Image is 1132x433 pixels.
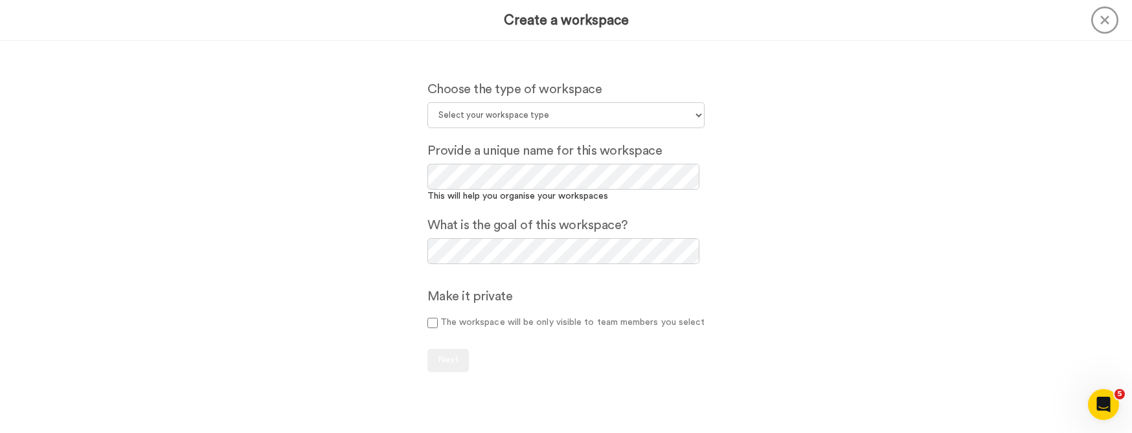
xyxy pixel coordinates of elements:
[427,80,602,99] label: Choose the type of workspace
[427,316,705,329] label: The workspace will be only visible to team members you select
[1115,389,1125,399] span: 5
[427,287,513,306] label: Make it private
[1088,389,1119,420] iframe: Intercom live chat
[427,216,628,235] label: What is the goal of this workspace?
[427,349,469,372] button: Next
[427,190,705,203] div: This will help you organise your workspaces
[504,13,629,28] h3: Create a workspace
[427,141,662,161] label: Provide a unique name for this workspace
[427,318,438,328] input: The workspace will be only visible to team members you select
